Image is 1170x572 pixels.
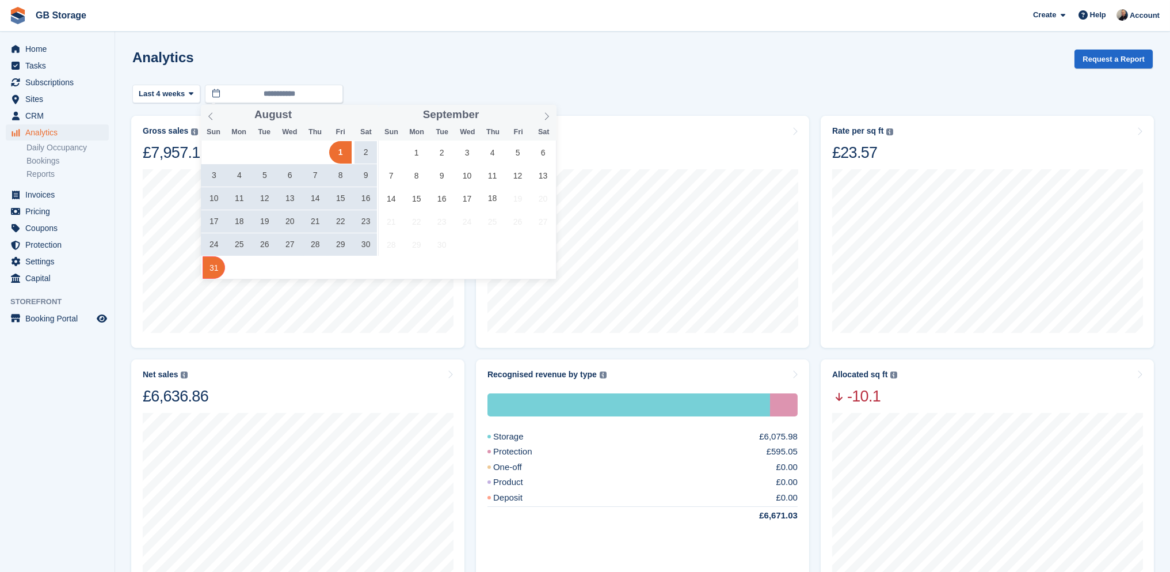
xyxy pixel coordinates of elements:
span: August 22, 2025 [329,210,352,233]
span: Account [1130,10,1160,21]
span: Settings [25,253,94,270]
div: Protection [770,393,798,416]
div: Storage [487,393,770,416]
span: Booking Portal [25,310,94,327]
div: £6,671.03 [731,509,798,522]
a: menu [6,253,109,270]
div: £6,075.98 [759,430,798,444]
span: Last 4 weeks [139,88,185,100]
span: September 24, 2025 [456,210,478,233]
span: CRM [25,108,94,124]
span: Sun [379,128,404,136]
span: Storefront [10,296,115,308]
a: menu [6,108,109,124]
span: August 2, 2025 [355,141,377,164]
span: Help [1090,9,1106,21]
img: icon-info-grey-7440780725fd019a000dd9b08b2336e03edf1995a4989e88bcd33f0948082b44.svg [191,128,198,135]
a: Preview store [95,312,109,325]
span: September 18, 2025 [481,187,504,210]
span: Sites [25,91,94,107]
span: August 9, 2025 [355,164,377,187]
span: Fri [506,128,531,136]
span: August 10, 2025 [203,187,225,210]
span: September 12, 2025 [506,164,529,187]
span: Coupons [25,220,94,236]
a: GB Storage [31,6,91,25]
span: Mon [404,128,429,136]
span: August [254,109,292,120]
span: September 17, 2025 [456,187,478,210]
div: Rate per sq ft [832,126,883,136]
span: August 26, 2025 [253,233,276,256]
span: Invoices [25,187,94,203]
input: Year [292,109,328,121]
div: £595.05 [767,445,798,459]
span: Thu [302,128,327,136]
img: Karl Walker [1116,9,1128,21]
span: Sat [531,128,557,136]
div: £6,636.86 [143,387,208,406]
span: September 3, 2025 [456,141,478,164]
span: August 27, 2025 [279,233,301,256]
span: September 19, 2025 [506,187,529,210]
div: Deposit [487,491,550,505]
div: Product [487,476,551,489]
span: September 13, 2025 [532,164,554,187]
span: September 10, 2025 [456,164,478,187]
a: Bookings [26,156,109,166]
a: Daily Occupancy [26,142,109,153]
a: menu [6,74,109,90]
button: Last 4 weeks [132,85,200,104]
span: August 24, 2025 [203,233,225,256]
span: Analytics [25,124,94,141]
div: Net sales [143,370,178,380]
span: Create [1033,9,1056,21]
span: Protection [25,237,94,253]
a: menu [6,203,109,219]
span: September 7, 2025 [380,164,402,187]
span: September 28, 2025 [380,233,402,256]
span: September 29, 2025 [405,233,428,256]
span: Capital [25,270,94,286]
span: August 29, 2025 [329,233,352,256]
span: Subscriptions [25,74,94,90]
span: August 31, 2025 [203,256,225,279]
div: Gross sales [143,126,188,136]
span: Tue [251,128,277,136]
span: Sun [201,128,226,136]
span: August 3, 2025 [203,164,225,187]
a: menu [6,310,109,327]
span: August 14, 2025 [304,187,326,210]
span: August 16, 2025 [355,187,377,210]
span: August 11, 2025 [228,187,250,210]
span: August 7, 2025 [304,164,326,187]
span: Mon [226,128,251,136]
span: Fri [328,128,353,136]
div: Allocated sq ft [832,370,887,380]
div: One-off [487,461,550,474]
span: August 21, 2025 [304,210,326,233]
span: August 19, 2025 [253,210,276,233]
input: Year [479,109,515,121]
a: menu [6,41,109,57]
img: icon-info-grey-7440780725fd019a000dd9b08b2336e03edf1995a4989e88bcd33f0948082b44.svg [600,372,607,378]
span: Thu [480,128,505,136]
div: Recognised revenue by type [487,370,597,380]
span: Pricing [25,203,94,219]
span: September [423,109,479,120]
span: August 30, 2025 [355,233,377,256]
div: £7,957.15 [143,143,208,162]
span: August 18, 2025 [228,210,250,233]
span: September 11, 2025 [481,164,504,187]
span: -10.1 [832,387,897,406]
span: August 25, 2025 [228,233,250,256]
span: September 2, 2025 [430,141,453,164]
a: Reports [26,169,109,180]
div: Storage [487,430,551,444]
span: September 21, 2025 [380,210,402,233]
span: September 8, 2025 [405,164,428,187]
span: Tue [429,128,455,136]
img: stora-icon-8386f47178a22dfd0bd8f6a31ec36ba5ce8667c1dd55bd0f319d3a0aa187defe.svg [9,7,26,24]
div: £23.57 [832,143,893,162]
img: icon-info-grey-7440780725fd019a000dd9b08b2336e03edf1995a4989e88bcd33f0948082b44.svg [890,372,897,378]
